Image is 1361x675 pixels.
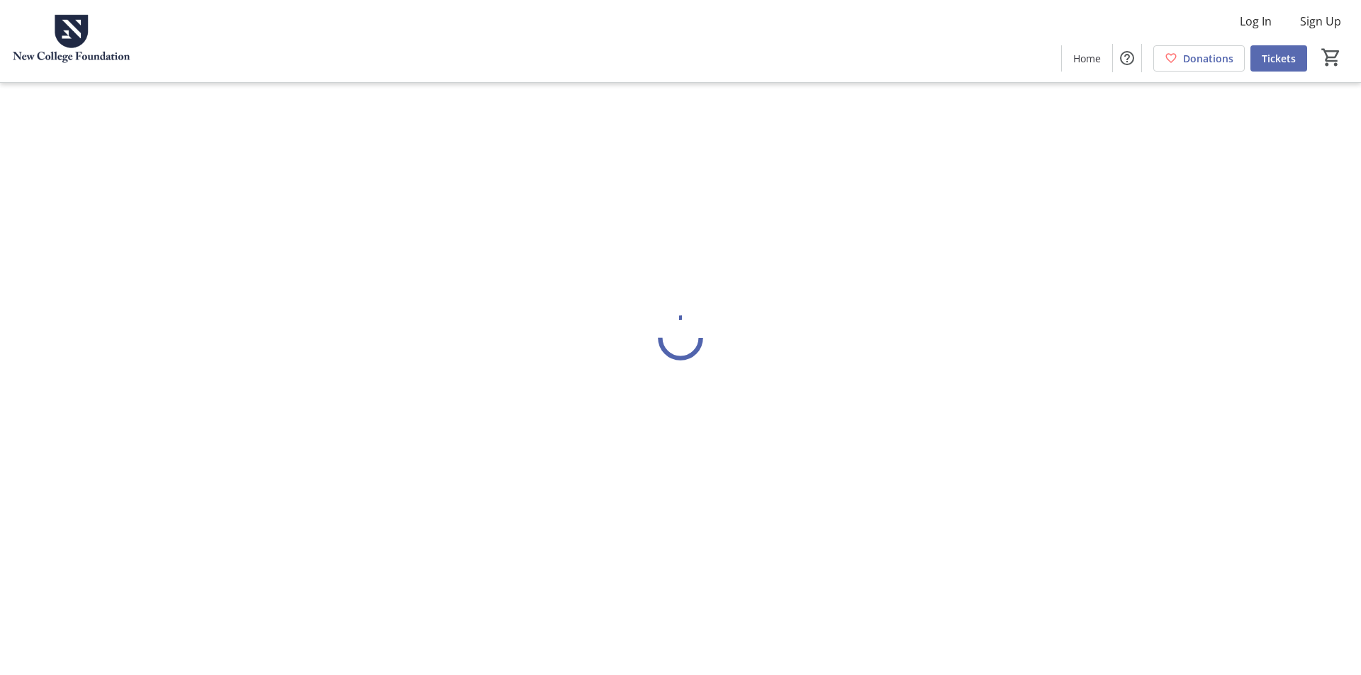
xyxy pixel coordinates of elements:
[1062,45,1112,72] a: Home
[1183,51,1233,66] span: Donations
[1318,45,1344,70] button: Cart
[9,6,135,76] img: New College Foundation's Logo
[1300,13,1341,30] span: Sign Up
[1153,45,1245,72] a: Donations
[1262,51,1296,66] span: Tickets
[1240,13,1272,30] span: Log In
[1289,10,1352,33] button: Sign Up
[1250,45,1307,72] a: Tickets
[1113,44,1141,72] button: Help
[1228,10,1283,33] button: Log In
[1073,51,1101,66] span: Home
